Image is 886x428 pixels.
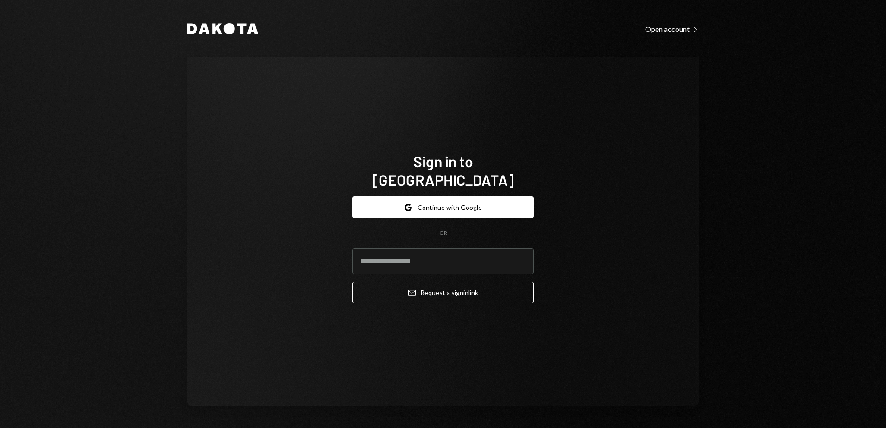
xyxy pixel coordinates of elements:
[645,24,699,34] a: Open account
[352,282,534,303] button: Request a signinlink
[352,196,534,218] button: Continue with Google
[645,25,699,34] div: Open account
[352,152,534,189] h1: Sign in to [GEOGRAPHIC_DATA]
[439,229,447,237] div: OR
